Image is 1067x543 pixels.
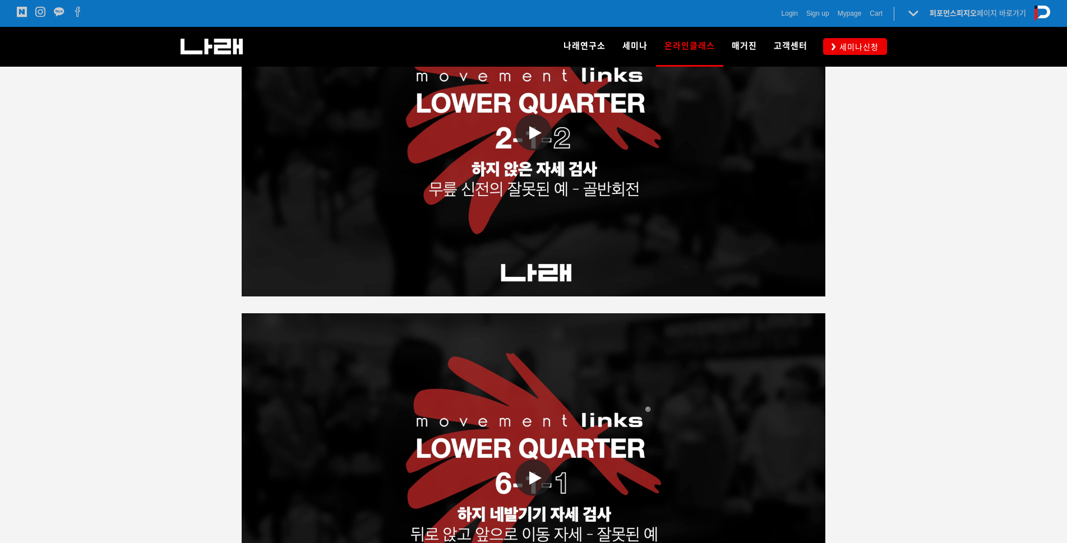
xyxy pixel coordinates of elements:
[622,41,648,51] span: 세미나
[838,8,862,19] a: Mypage
[563,41,606,51] span: 나래연구소
[555,27,614,66] a: 나래연구소
[774,41,807,51] span: 고객센터
[836,41,879,53] span: 세미나신청
[930,9,1026,17] a: 퍼포먼스피지오페이지 바로가기
[732,41,757,51] span: 매거진
[614,27,656,66] a: 세미나
[765,27,816,66] a: 고객센터
[870,8,883,19] a: Cart
[806,8,829,19] a: Sign up
[656,27,723,66] a: 온라인클래스
[664,37,715,55] span: 온라인클래스
[782,8,798,19] a: Login
[930,9,977,17] strong: 퍼포먼스피지오
[823,38,887,54] a: 세미나신청
[723,27,765,66] a: 매거진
